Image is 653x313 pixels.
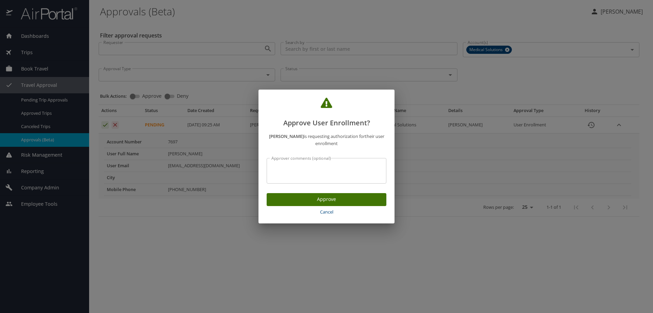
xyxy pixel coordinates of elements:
span: Cancel [269,208,384,216]
strong: [PERSON_NAME] [269,133,304,139]
h2: Approve User Enrollment? [267,98,386,128]
span: Approve [272,195,381,204]
button: Approve [267,193,386,206]
button: Cancel [267,206,386,218]
p: is requesting authorization for their user enrollment [267,133,386,147]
